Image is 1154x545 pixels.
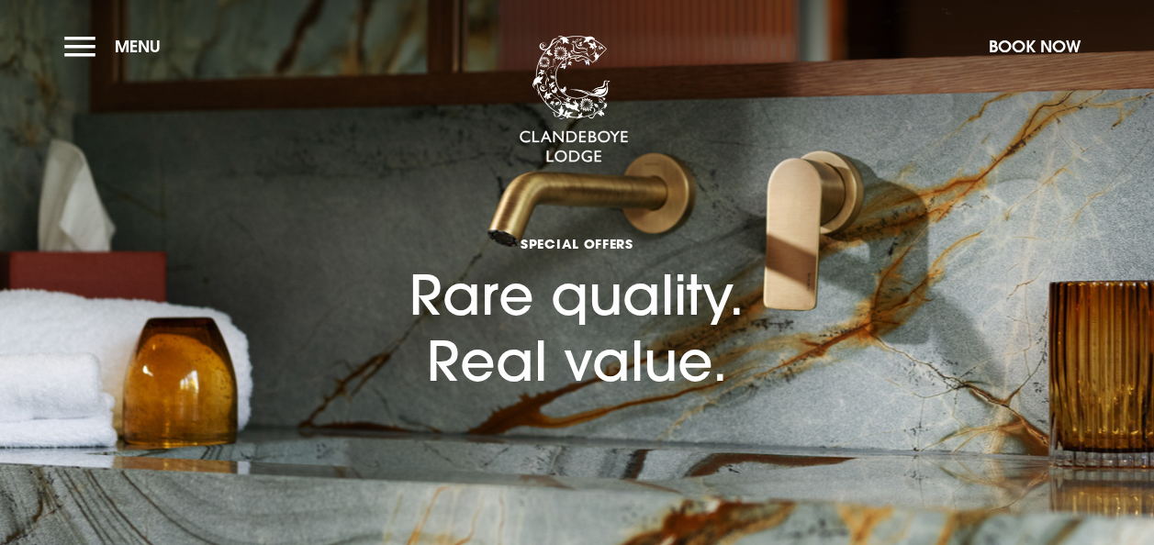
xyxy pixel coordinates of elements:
button: Menu [64,27,170,66]
span: Special Offers [409,235,745,252]
h1: Rare quality. Real value. [409,166,745,393]
img: Clandeboye Lodge [519,36,629,164]
button: Book Now [980,27,1090,66]
span: Menu [115,36,161,57]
